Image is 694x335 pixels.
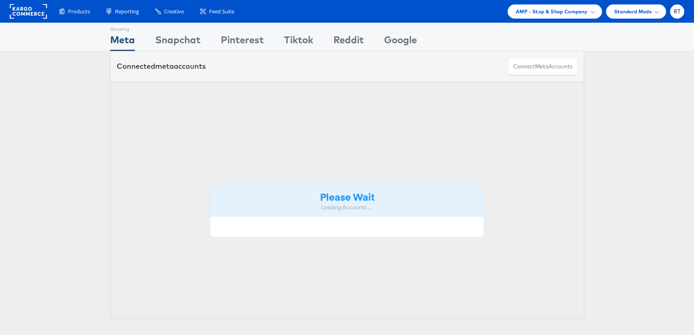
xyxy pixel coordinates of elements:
div: Showing [110,23,135,33]
span: Feed Suite [209,8,234,15]
span: Creative [164,8,184,15]
span: RT [674,9,681,14]
strong: Please Wait [320,190,374,203]
div: Google [384,33,417,51]
div: Reddit [333,33,364,51]
div: Tiktok [284,33,313,51]
span: Standard Mode [614,7,652,16]
div: Loading Accounts .... [216,204,478,211]
span: meta [535,63,549,70]
span: Reporting [115,8,139,15]
div: Meta [110,33,135,51]
span: meta [155,61,174,71]
div: Pinterest [221,33,264,51]
span: AMP - Stop & Shop Company [516,7,588,16]
span: Products [68,8,90,15]
div: Snapchat [155,33,201,51]
div: Connected accounts [117,61,206,72]
button: ConnectmetaAccounts [508,57,578,76]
